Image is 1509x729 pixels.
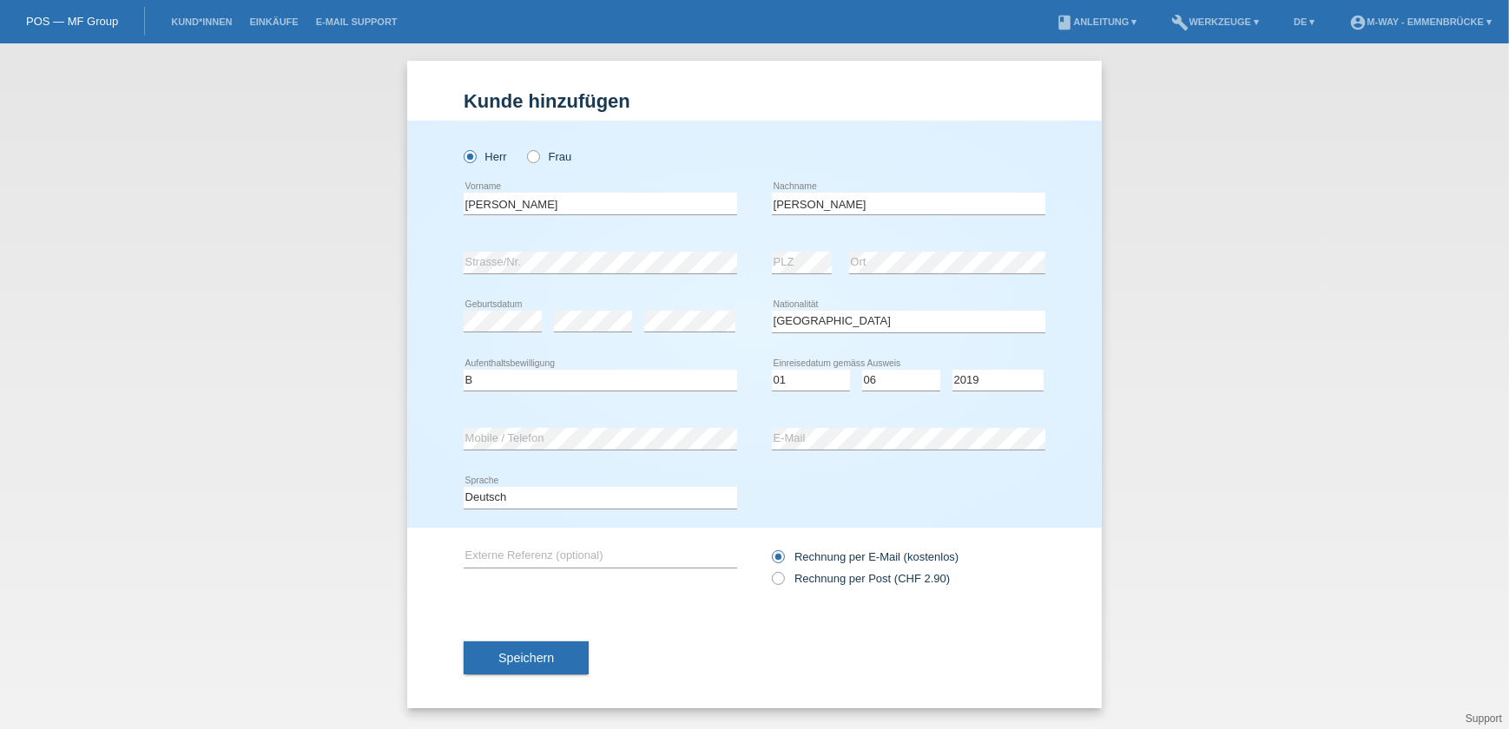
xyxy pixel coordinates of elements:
label: Frau [527,150,571,163]
a: DE ▾ [1285,16,1323,27]
i: book [1056,14,1073,31]
i: account_circle [1349,14,1367,31]
a: buildWerkzeuge ▾ [1163,16,1268,27]
input: Rechnung per Post (CHF 2.90) [772,572,783,594]
a: account_circlem-way - Emmenbrücke ▾ [1341,16,1500,27]
input: Frau [527,150,538,161]
label: Rechnung per Post (CHF 2.90) [772,572,950,585]
a: Kund*innen [162,16,241,27]
input: Herr [464,150,475,161]
button: Speichern [464,641,589,674]
a: E-Mail Support [307,16,406,27]
a: Support [1466,713,1502,725]
a: Einkäufe [241,16,306,27]
label: Herr [464,150,507,163]
a: POS — MF Group [26,15,118,28]
input: Rechnung per E-Mail (kostenlos) [772,550,783,572]
a: bookAnleitung ▾ [1047,16,1145,27]
h1: Kunde hinzufügen [464,90,1045,112]
i: build [1172,14,1189,31]
label: Rechnung per E-Mail (kostenlos) [772,550,959,563]
span: Speichern [498,651,554,665]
